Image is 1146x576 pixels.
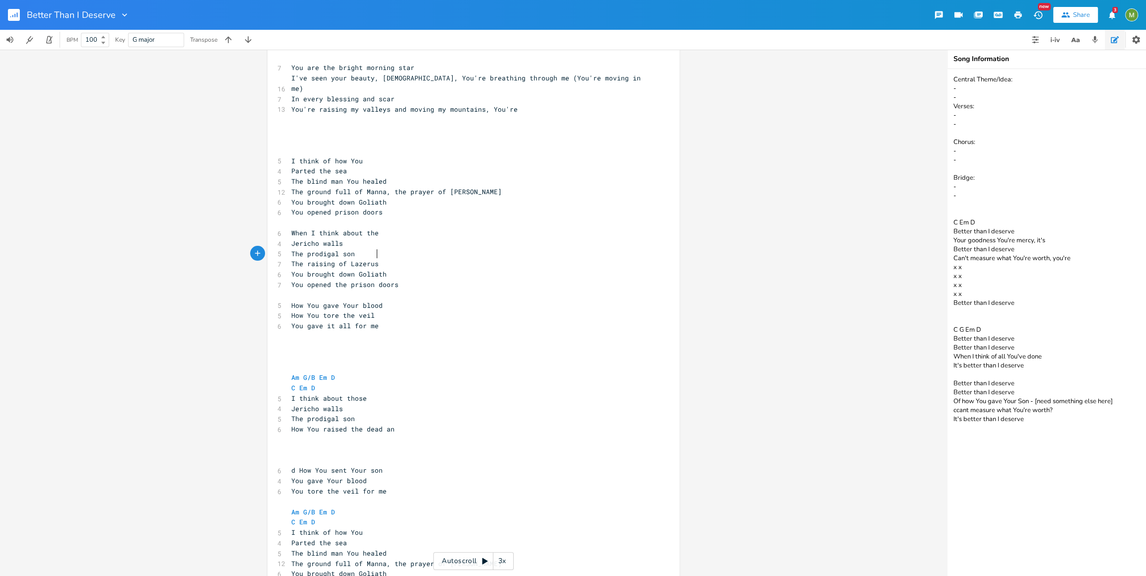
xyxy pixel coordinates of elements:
span: The blind man You healed [291,177,387,186]
textarea: Central Theme/Idea: - - Verses: - - Chorus: - - Bridge: - - C Em D Better than I deserve Your goo... [947,69,1146,576]
span: I've seen your beauty, [DEMOGRAPHIC_DATA], You're breathing through me (You're moving in me) [291,73,645,93]
span: How You raised the dead an [291,425,395,433]
span: Jericho walls [291,404,343,413]
span: Parted the sea [291,166,347,175]
span: Am [291,507,299,516]
span: You opened prison doors [291,208,383,216]
span: You gave it all for me [291,321,379,330]
img: Mik Sivak [1125,8,1138,21]
span: G/B [303,507,315,516]
span: You brought down Goliath [291,270,387,279]
span: Better Than I Deserve [27,10,116,19]
div: BPM [67,37,78,43]
span: In every blessing and scar [291,94,395,103]
span: G/B [303,373,315,382]
div: 3x [493,552,511,570]
span: You tore the veil for me [291,487,387,496]
span: Am [291,373,299,382]
span: I think about those [291,394,367,403]
span: D [331,507,335,516]
span: The ground full of Manna, the prayer of [PERSON_NAME] [291,187,502,196]
span: Em [299,383,307,392]
span: Jericho walls [291,239,343,248]
button: Share [1053,7,1098,23]
span: You are the bright morning star [291,63,414,72]
span: C [291,517,295,526]
span: The prodigal son [291,249,355,258]
span: The ground full of Manna, the prayer of [PERSON_NAME] [291,559,502,568]
button: New [1028,6,1048,24]
div: New [1038,3,1051,10]
span: The prodigal son [291,414,355,423]
span: Parted the sea [291,538,347,547]
span: How You tore the veil [291,311,375,320]
span: D [331,373,335,382]
div: 3 [1112,7,1118,13]
div: Transpose [190,37,217,43]
span: Em [299,517,307,526]
span: You're raising my valleys and moving my mountains, You're [291,105,518,114]
span: C [291,383,295,392]
span: D [311,383,315,392]
span: Em [319,507,327,516]
span: When I think about the [291,228,379,237]
span: d How You sent Your son [291,466,383,475]
div: Share [1073,10,1090,19]
span: The raising of Lazerus [291,259,379,268]
div: Autoscroll [433,552,514,570]
span: You gave Your blood [291,476,367,485]
button: 3 [1102,6,1122,24]
span: G major [133,35,155,44]
span: D [311,517,315,526]
span: The blind man You healed [291,549,387,558]
span: You opened the prison doors [291,280,399,289]
span: Em [319,373,327,382]
span: How You gave Your blood [291,301,383,310]
span: I think of how You [291,156,363,165]
span: You brought down Goliath [291,198,387,207]
div: Key [115,37,125,43]
div: Song Information [953,56,1140,63]
span: I think of how You [291,528,363,537]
